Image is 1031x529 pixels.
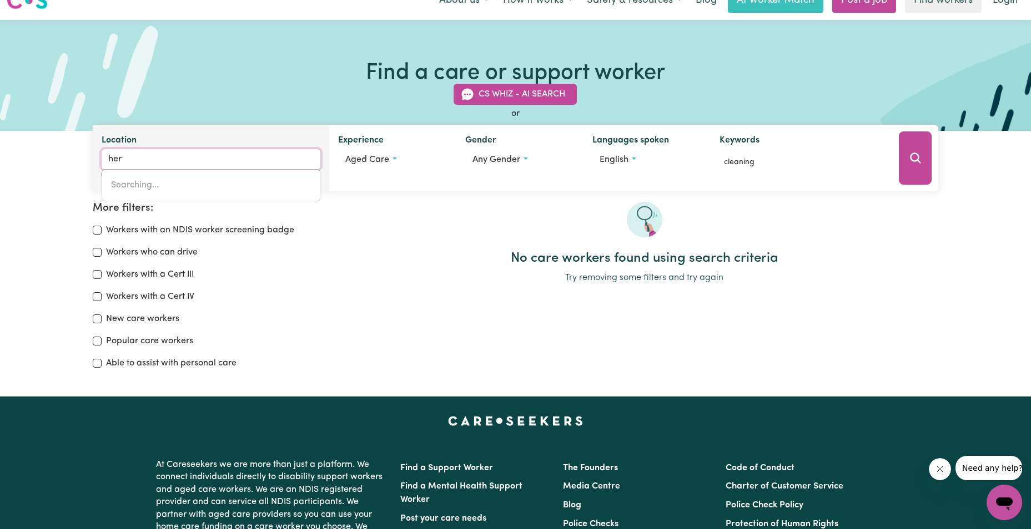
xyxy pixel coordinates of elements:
[929,458,951,480] iframe: Close message
[465,134,496,149] label: Gender
[102,149,320,169] input: Enter a suburb
[400,464,493,472] a: Find a Support Worker
[955,456,1022,480] iframe: Message from company
[563,482,620,491] a: Media Centre
[7,8,67,17] span: Need any help?
[899,131,932,185] button: Search
[102,169,320,201] div: menu-options
[720,154,883,171] input: Enter keywords, e.g. full name, interests
[563,501,581,510] a: Blog
[400,482,522,504] a: Find a Mental Health Support Worker
[448,416,583,425] a: Careseekers home page
[465,149,575,170] button: Worker gender preference
[106,246,198,259] label: Workers who can drive
[400,514,486,523] a: Post your care needs
[592,134,669,149] label: Languages spoken
[345,155,389,164] span: Aged care
[366,60,665,87] h1: Find a care or support worker
[106,357,237,370] label: Able to assist with personal care
[987,485,1022,520] iframe: Button to launch messaging window
[93,107,939,120] div: or
[600,155,628,164] span: English
[454,84,577,105] button: CS Whiz - AI Search
[563,464,618,472] a: The Founders
[720,134,760,149] label: Keywords
[338,149,447,170] button: Worker experience options
[472,155,520,164] span: Any gender
[106,223,294,237] label: Workers with an NDIS worker screening badge
[102,134,137,149] label: Location
[106,334,193,348] label: Popular care workers
[350,271,938,284] p: Try removing some filters and try again
[93,202,337,215] h2: More filters:
[726,501,803,510] a: Police Check Policy
[350,251,938,267] h2: No care workers found using search criteria
[338,134,384,149] label: Experience
[726,464,794,472] a: Code of Conduct
[726,482,843,491] a: Charter of Customer Service
[106,268,194,281] label: Workers with a Cert III
[563,520,618,528] a: Police Checks
[106,312,179,325] label: New care workers
[106,290,194,303] label: Workers with a Cert IV
[726,520,838,528] a: Protection of Human Rights
[592,149,702,170] button: Worker language preferences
